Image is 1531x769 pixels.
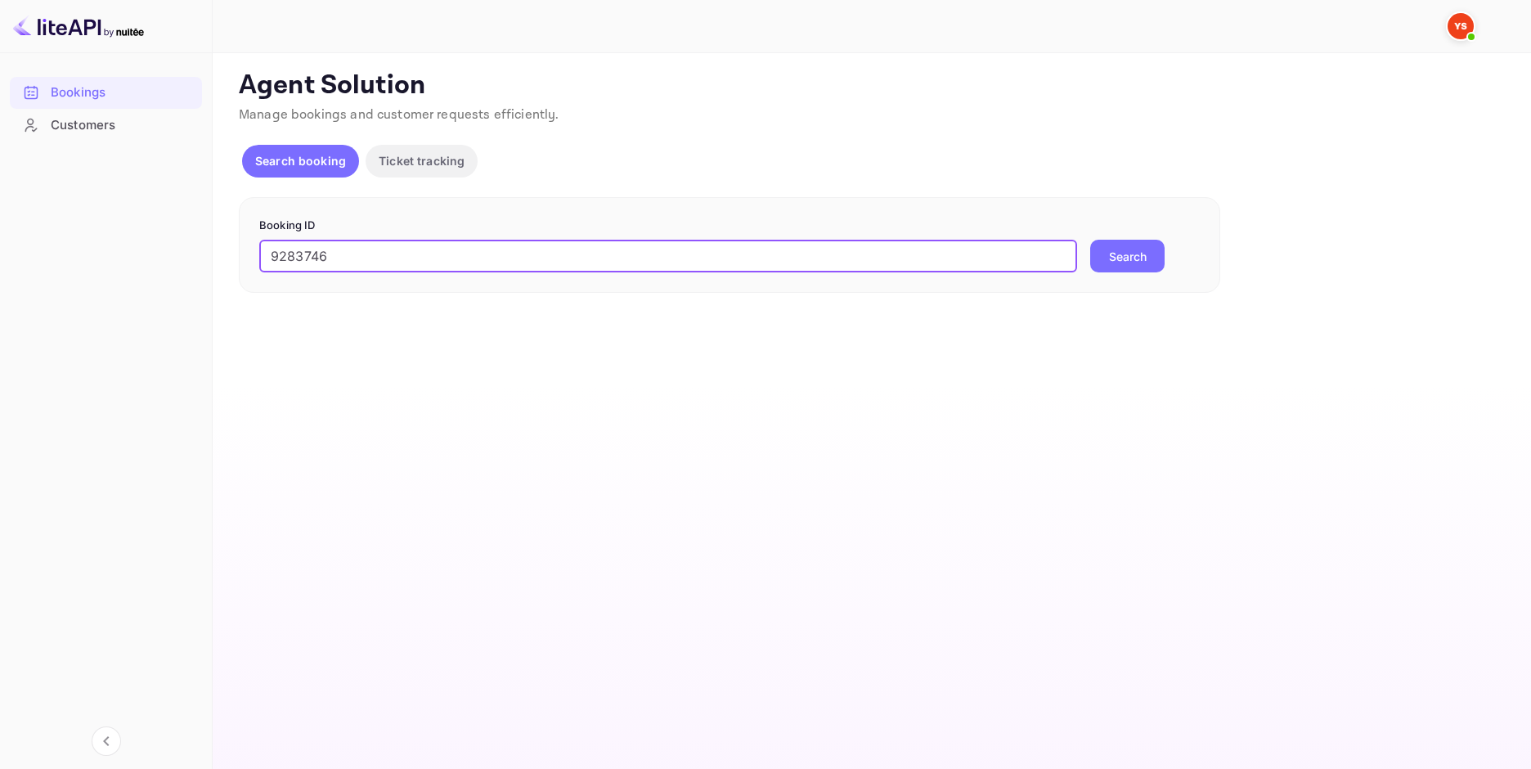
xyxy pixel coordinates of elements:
button: Search [1090,240,1165,272]
span: Manage bookings and customer requests efficiently. [239,106,559,124]
p: Ticket tracking [379,152,465,169]
div: Bookings [51,83,194,102]
a: Bookings [10,77,202,107]
p: Agent Solution [239,70,1502,102]
div: Bookings [10,77,202,109]
div: Customers [10,110,202,142]
div: Customers [51,116,194,135]
p: Booking ID [259,218,1200,234]
input: Enter Booking ID (e.g., 63782194) [259,240,1077,272]
p: Search booking [255,152,346,169]
a: Customers [10,110,202,140]
img: LiteAPI logo [13,13,144,39]
button: Collapse navigation [92,726,121,756]
img: Yandex Support [1448,13,1474,39]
